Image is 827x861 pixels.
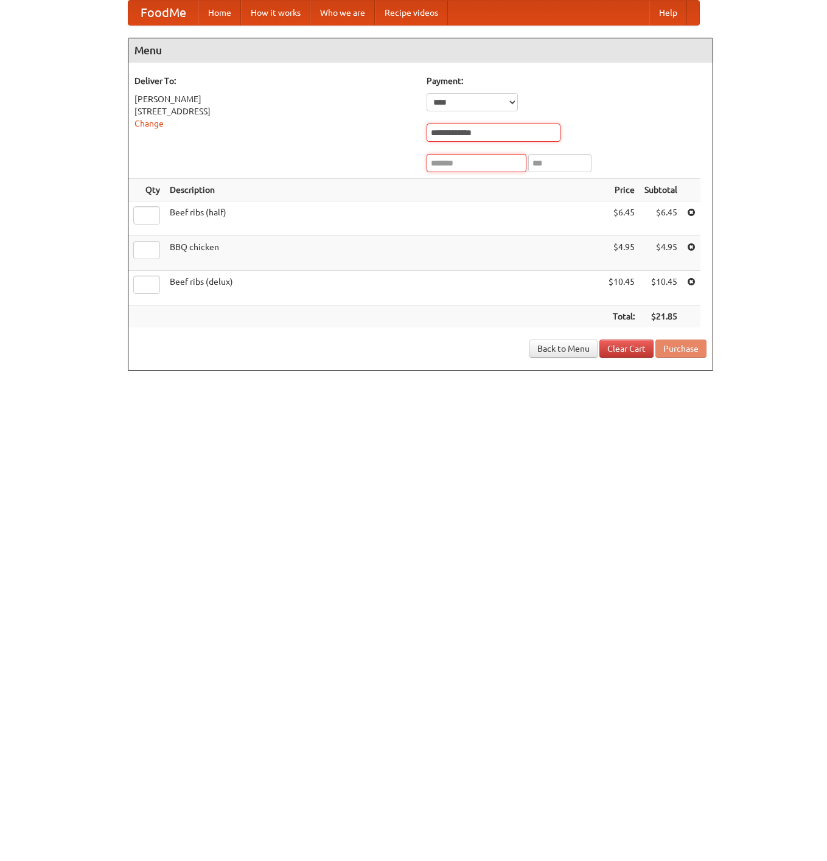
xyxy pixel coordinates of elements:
[649,1,687,25] a: Help
[134,119,164,128] a: Change
[128,38,713,63] h4: Menu
[640,201,682,236] td: $6.45
[604,179,640,201] th: Price
[165,271,604,305] td: Beef ribs (delux)
[134,75,414,87] h5: Deliver To:
[134,93,414,105] div: [PERSON_NAME]
[599,340,654,358] a: Clear Cart
[640,179,682,201] th: Subtotal
[128,179,165,201] th: Qty
[640,236,682,271] td: $4.95
[640,271,682,305] td: $10.45
[134,105,414,117] div: [STREET_ADDRESS]
[529,340,598,358] a: Back to Menu
[427,75,707,87] h5: Payment:
[165,179,604,201] th: Description
[640,305,682,328] th: $21.85
[604,271,640,305] td: $10.45
[165,236,604,271] td: BBQ chicken
[604,305,640,328] th: Total:
[310,1,375,25] a: Who we are
[655,340,707,358] button: Purchase
[198,1,241,25] a: Home
[604,236,640,271] td: $4.95
[128,1,198,25] a: FoodMe
[375,1,448,25] a: Recipe videos
[604,201,640,236] td: $6.45
[165,201,604,236] td: Beef ribs (half)
[241,1,310,25] a: How it works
